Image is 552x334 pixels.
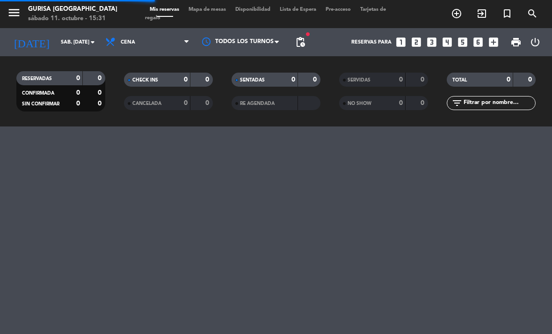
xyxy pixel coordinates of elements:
i: looks_one [395,36,407,48]
span: Reserva especial [494,6,520,22]
strong: 0 [98,89,103,96]
input: Filtrar por nombre... [463,98,535,108]
i: looks_6 [472,36,484,48]
strong: 0 [399,100,403,106]
strong: 0 [313,76,319,83]
i: arrow_drop_down [87,37,98,48]
strong: 0 [98,75,103,82]
i: add_box [487,36,500,48]
i: add_circle_outline [451,8,462,19]
span: Cena [121,39,135,45]
span: fiber_manual_record [305,31,311,37]
strong: 0 [205,76,211,83]
strong: 0 [507,76,510,83]
div: sábado 11. octubre - 15:31 [28,14,117,23]
strong: 0 [528,76,534,83]
i: filter_list [451,97,463,109]
span: Mapa de mesas [184,7,231,12]
strong: 0 [291,76,295,83]
div: LOG OUT [526,28,545,56]
div: Gurisa [GEOGRAPHIC_DATA] [28,5,117,14]
i: turned_in_not [501,8,513,19]
span: BUSCAR [520,6,545,22]
button: menu [7,6,21,23]
strong: 0 [205,100,211,106]
span: CANCELADA [132,101,161,106]
span: print [510,37,522,48]
span: NO SHOW [348,101,371,106]
strong: 0 [421,100,426,106]
span: Disponibilidad [231,7,275,12]
i: search [527,8,538,19]
span: SERVIDAS [348,78,370,82]
i: power_settings_new [530,37,541,48]
strong: 0 [421,76,426,83]
i: exit_to_app [476,8,487,19]
i: looks_3 [426,36,438,48]
span: Pre-acceso [321,7,356,12]
strong: 0 [76,89,80,96]
i: menu [7,6,21,20]
span: WALK IN [469,6,494,22]
span: RESERVAR MESA [444,6,469,22]
span: CHECK INS [132,78,158,82]
span: Mis reservas [145,7,184,12]
strong: 0 [76,100,80,107]
span: RE AGENDADA [240,101,275,106]
span: SENTADAS [240,78,265,82]
span: Reservas para [351,39,392,45]
span: Lista de Espera [275,7,321,12]
i: looks_5 [457,36,469,48]
i: looks_two [410,36,422,48]
strong: 0 [399,76,403,83]
strong: 0 [184,100,188,106]
span: pending_actions [295,37,306,48]
strong: 0 [76,75,80,82]
span: RESERVADAS [22,76,52,81]
span: SIN CONFIRMAR [22,102,59,106]
span: CONFIRMADA [22,91,54,96]
i: [DATE] [7,32,56,52]
span: TOTAL [452,78,467,82]
i: looks_4 [441,36,453,48]
strong: 0 [184,76,188,83]
strong: 0 [98,100,103,107]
